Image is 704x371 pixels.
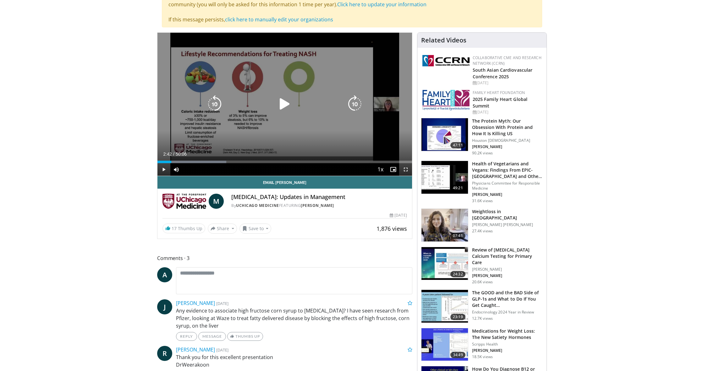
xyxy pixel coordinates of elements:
[216,301,228,306] small: [DATE]
[421,161,468,194] img: 606f2b51-b844-428b-aa21-8c0c72d5a896.150x105_q85_crop-smart_upscale.jpg
[421,247,468,280] img: f4af32e0-a3f3-4dd9-8ed6-e543ca885e6d.150x105_q85_crop-smart_upscale.jpg
[421,118,468,151] img: b7b8b05e-5021-418b-a89a-60a270e7cf82.150x105_q85_crop-smart_upscale.jpg
[157,33,412,176] video-js: Video Player
[472,267,543,272] p: [PERSON_NAME]
[422,55,470,66] img: a04ee3ba-8487-4636-b0fb-5e8d268f3737.png.150x105_q85_autocrop_double_scale_upscale_version-0.2.png
[450,233,465,239] span: 07:41
[472,138,543,143] p: Houston [DEMOGRAPHIC_DATA]
[209,194,224,209] a: M
[473,67,533,80] a: South Asian Cardiovascular Conference 2025
[473,55,542,66] a: Collaborative CME and Research Network (CCRN)
[472,192,543,197] p: [PERSON_NAME]
[472,310,543,315] p: Endocrinology 2024 Year in Review
[387,163,399,176] button: Enable picture-in-picture mode
[157,267,172,282] a: A
[472,161,543,180] h3: Health of Vegetarians and Vegans: Findings From EPIC-[GEOGRAPHIC_DATA] and Othe…
[170,163,183,176] button: Mute
[472,316,493,321] p: 12.7K views
[421,209,468,241] img: 9983fed1-7565-45be-8934-aef1103ce6e2.150x105_q85_crop-smart_upscale.jpg
[390,213,407,218] div: [DATE]
[450,271,465,277] span: 24:32
[176,353,412,368] p: Thank you for this excellent presentation DrWeerakoon
[377,225,407,232] span: 1,876 views
[472,181,543,191] p: Physicians Committee for Responsible Medicine
[157,346,172,361] a: R
[421,161,543,203] a: 49:21 Health of Vegetarians and Vegans: Findings From EPIC-[GEOGRAPHIC_DATA] and Othe… Physicians...
[421,247,543,285] a: 24:32 Review of [MEDICAL_DATA] Calcium Testing for Primary Care [PERSON_NAME] [PERSON_NAME] 20.6K...
[337,1,426,8] a: Click here to update your information
[301,203,334,208] a: [PERSON_NAME]
[239,224,272,234] button: Save to
[472,354,493,359] p: 18.5K views
[421,328,543,361] a: 34:49 Medications for Weight Loss: The New Satiety Hormones Scripps Health [PERSON_NAME] 18.5K views
[450,142,465,148] span: 47:11
[198,332,226,341] a: Message
[157,163,170,176] button: Play
[236,203,279,208] a: UChicago Medicine
[162,194,206,209] img: UChicago Medicine
[472,198,493,203] p: 31.6K views
[421,208,543,242] a: 07:41 Weightloss in [GEOGRAPHIC_DATA] [PERSON_NAME] [PERSON_NAME] 27.4K views
[172,225,177,231] span: 17
[472,118,543,137] h3: The Protein Myth: Our Obsession With Protein and How It Is Killing US
[157,161,412,163] div: Progress Bar
[421,290,468,323] img: 756cb5e3-da60-49d4-af2c-51c334342588.150x105_q85_crop-smart_upscale.jpg
[225,16,333,23] a: click here to manually edit your organizations
[163,152,172,157] span: 2:42
[422,90,470,111] img: 96363db5-6b1b-407f-974b-715268b29f70.jpeg.150x105_q85_autocrop_double_scale_upscale_version-0.2.jpg
[176,332,197,341] a: Reply
[176,346,215,353] a: [PERSON_NAME]
[374,163,387,176] button: Playback Rate
[216,347,228,353] small: [DATE]
[472,151,493,156] p: 90.2K views
[473,90,525,95] a: Family Heart Foundation
[421,328,468,361] img: 07e42906-ef03-456f-8d15-f2a77df6705a.150x105_q85_crop-smart_upscale.jpg
[472,144,543,149] p: [PERSON_NAME]
[231,203,407,208] div: By FEATURING
[472,222,543,227] p: [PERSON_NAME] [PERSON_NAME]
[157,254,412,262] span: Comments 3
[472,290,543,308] h3: The GOOD and the BAD Side of GLP-1s and What to Do If You Get Caught…
[208,224,237,234] button: Share
[472,208,543,221] h3: Weightloss in [GEOGRAPHIC_DATA]
[472,273,543,278] p: [PERSON_NAME]
[421,290,543,323] a: 23:19 The GOOD and the BAD Side of GLP-1s and What to Do If You Get Caught… Endocrinology 2024 Ye...
[227,332,263,341] a: Thumbs Up
[421,118,543,156] a: 47:11 The Protein Myth: Our Obsession With Protein and How It Is Killing US Houston [DEMOGRAPHIC_...
[162,224,205,233] a: 17 Thumbs Up
[472,342,543,347] p: Scripps Health
[176,152,187,157] span: 50:06
[472,229,493,234] p: 27.4K views
[176,307,412,329] p: Any evidence to associate high fructose corn syrup to [MEDICAL_DATA]? I have seen research from P...
[399,163,412,176] button: Fullscreen
[450,352,465,358] span: 34:49
[421,36,466,44] h4: Related Videos
[450,314,465,320] span: 23:19
[473,109,542,115] div: [DATE]
[450,185,465,191] span: 49:21
[473,96,527,109] a: 2025 Family Heart Global Summit
[231,194,407,201] h4: [MEDICAL_DATA]: Updates in Management
[472,348,543,353] p: [PERSON_NAME]
[157,176,412,189] a: Email [PERSON_NAME]
[176,300,215,307] a: [PERSON_NAME]
[472,280,493,285] p: 20.6K views
[157,299,172,314] a: J
[473,80,542,86] div: [DATE]
[173,152,174,157] span: /
[472,247,543,266] h3: Review of [MEDICAL_DATA] Calcium Testing for Primary Care
[472,328,543,341] h3: Medications for Weight Loss: The New Satiety Hormones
